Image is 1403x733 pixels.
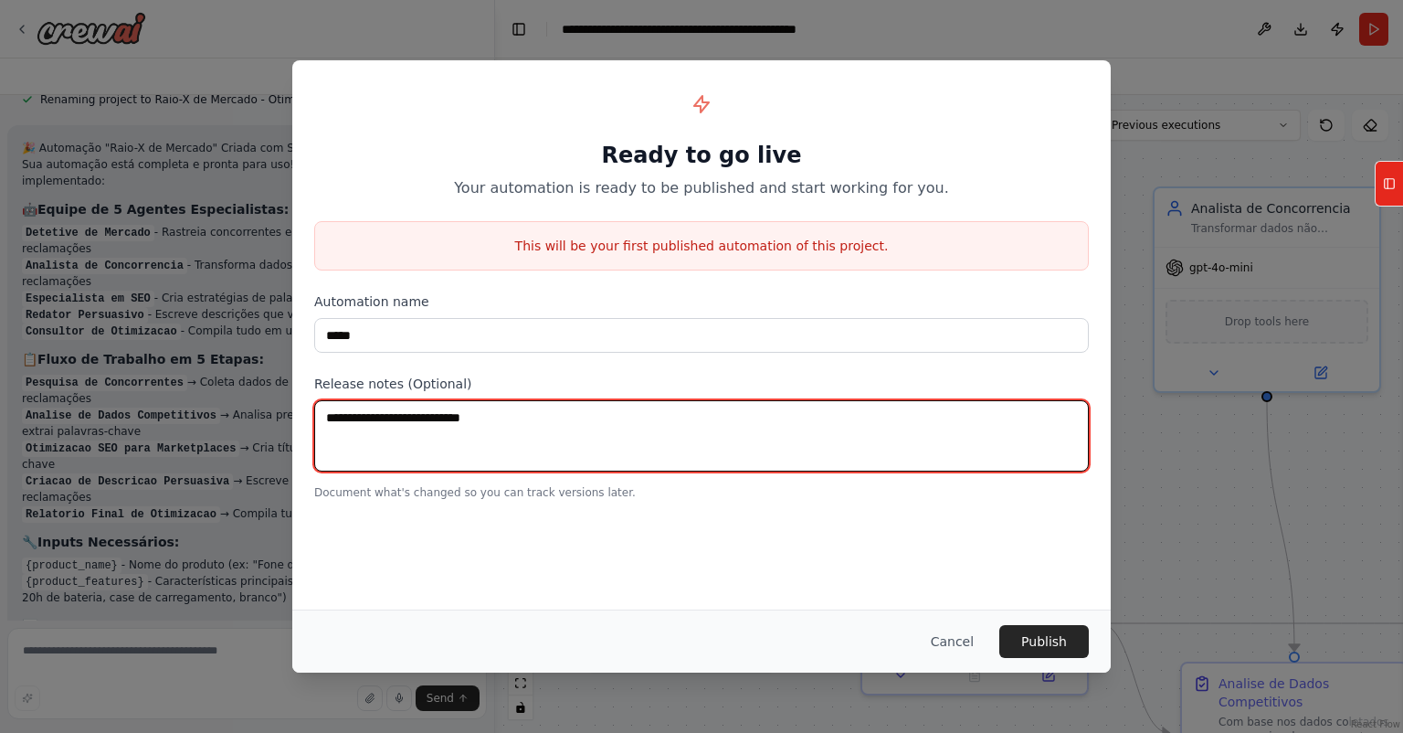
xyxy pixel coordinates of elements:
[314,141,1089,170] h1: Ready to go live
[999,625,1089,658] button: Publish
[314,485,1089,500] p: Document what's changed so you can track versions later.
[916,625,988,658] button: Cancel
[314,375,1089,393] label: Release notes (Optional)
[314,177,1089,199] p: Your automation is ready to be published and start working for you.
[314,292,1089,311] label: Automation name
[315,237,1088,255] p: This will be your first published automation of this project.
